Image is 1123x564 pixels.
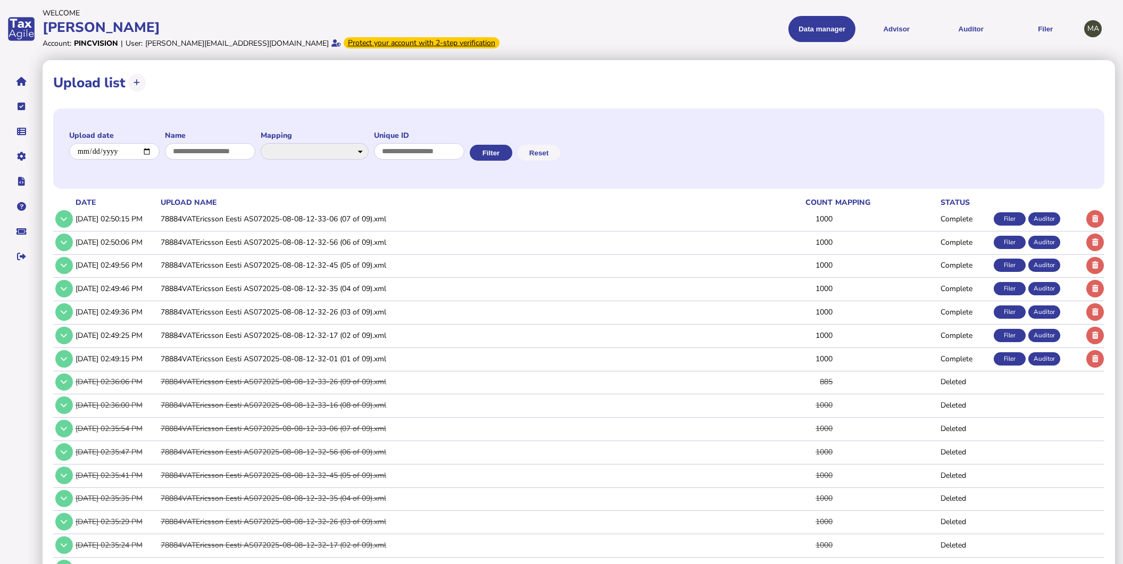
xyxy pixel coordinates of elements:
[750,441,833,462] td: 1000
[750,254,833,276] td: 1000
[374,130,464,140] label: Unique ID
[938,278,992,300] td: Complete
[53,73,126,92] h1: Upload list
[563,16,1079,42] menu: navigate products
[128,74,146,92] button: Upload transactions
[750,464,833,486] td: 1000
[43,8,558,18] div: Welcome
[1028,352,1060,366] div: Auditor
[159,464,751,486] td: 78884VATEricsson Eesti AS072025-08-08-12-32-45 (05 of 09).xml
[1012,16,1079,42] button: Filer
[73,418,159,439] td: [DATE] 02:35:54 PM
[750,418,833,439] td: 1000
[938,511,992,533] td: Deleted
[121,38,123,48] div: |
[750,347,833,369] td: 1000
[73,278,159,300] td: [DATE] 02:49:46 PM
[1028,259,1060,272] div: Auditor
[73,301,159,323] td: [DATE] 02:49:36 PM
[159,278,751,300] td: 78884VATEricsson Eesti AS072025-08-08-12-32-35 (04 of 09).xml
[10,120,32,143] button: Data manager
[750,511,833,533] td: 1000
[73,197,159,208] th: date
[55,280,73,297] button: Show/hide row detail
[994,259,1026,272] div: Filer
[73,231,159,253] td: [DATE] 02:50:06 PM
[863,16,930,42] button: Shows a dropdown of VAT Advisor options
[938,534,992,556] td: Deleted
[159,371,751,393] td: 78884VATEricsson Eesti AS072025-08-08-12-33-26 (09 of 09).xml
[518,145,560,161] button: Reset
[938,301,992,323] td: Complete
[938,464,992,486] td: Deleted
[43,18,558,37] div: [PERSON_NAME]
[938,324,992,346] td: Complete
[55,420,73,437] button: Show/hide row detail
[55,443,73,461] button: Show/hide row detail
[750,197,833,208] th: count
[73,324,159,346] td: [DATE] 02:49:25 PM
[126,38,143,48] div: User:
[145,38,329,48] div: [PERSON_NAME][EMAIL_ADDRESS][DOMAIN_NAME]
[1086,210,1104,228] button: Delete upload
[261,130,369,140] label: Mapping
[750,534,833,556] td: 1000
[74,38,118,48] div: Pincvision
[10,170,32,193] button: Developer hub links
[938,394,992,416] td: Deleted
[55,490,73,508] button: Show/hide row detail
[1028,329,1060,342] div: Auditor
[73,208,159,230] td: [DATE] 02:50:15 PM
[994,212,1026,226] div: Filer
[750,301,833,323] td: 1000
[938,487,992,509] td: Deleted
[1028,305,1060,319] div: Auditor
[10,220,32,243] button: Raise a support ticket
[73,394,159,416] td: [DATE] 02:36:00 PM
[159,301,751,323] td: 78884VATEricsson Eesti AS072025-08-08-12-32-26 (03 of 09).xml
[73,254,159,276] td: [DATE] 02:49:56 PM
[55,327,73,344] button: Show/hide row detail
[55,513,73,530] button: Show/hide row detail
[1086,350,1104,368] button: Delete upload
[55,257,73,275] button: Show/hide row detail
[10,70,32,93] button: Home
[750,394,833,416] td: 1000
[750,208,833,230] td: 1000
[73,464,159,486] td: [DATE] 02:35:41 PM
[159,418,751,439] td: 78884VATEricsson Eesti AS072025-08-08-12-33-06 (07 of 09).xml
[17,131,26,132] i: Data manager
[159,487,751,509] td: 78884VATEricsson Eesti AS072025-08-08-12-32-35 (04 of 09).xml
[10,95,32,118] button: Tasks
[938,371,992,393] td: Deleted
[1086,234,1104,251] button: Delete upload
[937,16,1004,42] button: Auditor
[55,210,73,228] button: Show/hide row detail
[994,282,1026,295] div: Filer
[1028,236,1060,249] div: Auditor
[73,441,159,462] td: [DATE] 02:35:47 PM
[159,208,751,230] td: 78884VATEricsson Eesti AS072025-08-08-12-33-06 (07 of 09).xml
[73,511,159,533] td: [DATE] 02:35:29 PM
[10,145,32,168] button: Manage settings
[750,324,833,346] td: 1000
[73,347,159,369] td: [DATE] 02:49:15 PM
[938,347,992,369] td: Complete
[73,487,159,509] td: [DATE] 02:35:35 PM
[159,347,751,369] td: 78884VATEricsson Eesti AS072025-08-08-12-32-01 (01 of 09).xml
[73,534,159,556] td: [DATE] 02:35:24 PM
[159,534,751,556] td: 78884VATEricsson Eesti AS072025-08-08-12-32-17 (02 of 09).xml
[750,371,833,393] td: 885
[331,39,341,47] i: Email verified
[43,38,71,48] div: Account:
[938,418,992,439] td: Deleted
[1028,212,1060,226] div: Auditor
[159,511,751,533] td: 78884VATEricsson Eesti AS072025-08-08-12-32-26 (03 of 09).xml
[1084,20,1102,38] div: Profile settings
[159,324,751,346] td: 78884VATEricsson Eesti AS072025-08-08-12-32-17 (02 of 09).xml
[159,231,751,253] td: 78884VATEricsson Eesti AS072025-08-08-12-32-56 (06 of 09).xml
[750,278,833,300] td: 1000
[994,352,1026,366] div: Filer
[994,236,1026,249] div: Filer
[1086,303,1104,321] button: Delete upload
